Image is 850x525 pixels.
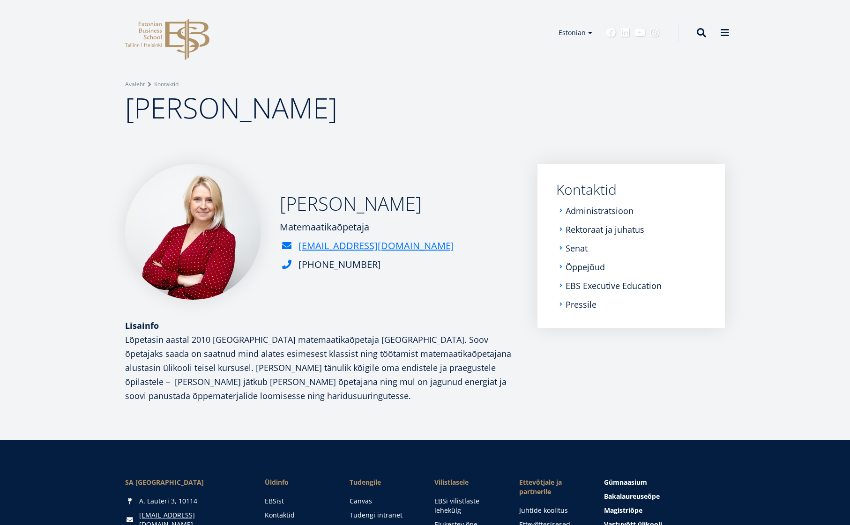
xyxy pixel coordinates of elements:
a: Avaleht [125,80,145,89]
div: Lisainfo [125,318,519,333]
div: SA [GEOGRAPHIC_DATA] [125,478,246,487]
a: Tudengi intranet [350,510,416,520]
a: EBSi vilistlaste lehekülg [434,496,500,515]
span: Vilistlasele [434,478,500,487]
h2: [PERSON_NAME] [280,192,454,215]
a: Youtube [634,28,645,37]
a: Administratsioon [566,206,634,215]
a: Õppejõud [566,262,605,272]
p: Lõpetasin aastal 2010 [GEOGRAPHIC_DATA] matemaatikaõpetaja [GEOGRAPHIC_DATA]. Soov õpetajaks saad... [125,333,519,403]
a: Senat [566,244,588,253]
a: [EMAIL_ADDRESS][DOMAIN_NAME] [298,239,454,253]
a: Kontaktid [265,510,331,520]
a: EBSist [265,496,331,506]
a: Juhtide koolitus [519,506,585,515]
span: [PERSON_NAME] [125,89,337,127]
img: a [125,164,261,300]
a: Canvas [350,496,416,506]
a: Tudengile [350,478,416,487]
a: Instagram [650,28,659,37]
div: A. Lauteri 3, 10114 [125,496,246,506]
span: Gümnaasium [604,478,647,487]
a: Magistriõpe [604,506,725,515]
span: Bakalaureuseõpe [604,492,660,501]
a: Kontaktid [154,80,179,89]
div: Matemaatikaõpetaja [280,220,454,234]
span: Üldinfo [265,478,331,487]
div: [PHONE_NUMBER] [298,258,381,272]
a: Facebook [606,28,616,37]
a: Pressile [566,300,596,309]
a: EBS Executive Education [566,281,662,290]
span: Ettevõtjale ja partnerile [519,478,585,496]
span: Magistriõpe [604,506,642,515]
a: Rektoraat ja juhatus [566,225,644,234]
a: Linkedin [620,28,630,37]
a: Kontaktid [556,183,706,197]
a: Gümnaasium [604,478,725,487]
a: Bakalaureuseõpe [604,492,725,501]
